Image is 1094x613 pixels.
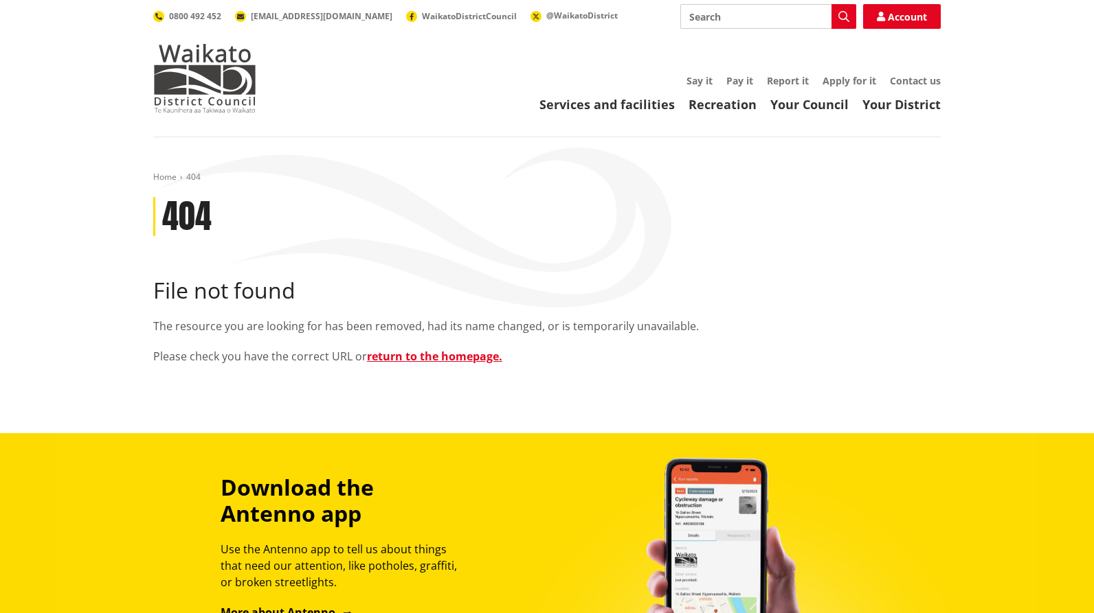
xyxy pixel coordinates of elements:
a: Your District [862,96,941,113]
img: Waikato District Council - Te Kaunihera aa Takiwaa o Waikato [153,44,256,113]
a: Home [153,171,177,183]
span: 0800 492 452 [169,10,221,22]
h3: Download the Antenno app [221,474,469,527]
h1: 404 [162,197,212,237]
a: Pay it [726,74,753,87]
a: Apply for it [823,74,876,87]
a: @WaikatoDistrict [531,10,618,21]
a: return to the homepage. [367,349,502,364]
p: Use the Antenno app to tell us about things that need our attention, like potholes, graffiti, or ... [221,541,469,590]
span: @WaikatoDistrict [546,10,618,21]
nav: breadcrumb [153,172,941,183]
span: 404 [186,171,201,183]
a: Report it [767,74,809,87]
a: [EMAIL_ADDRESS][DOMAIN_NAME] [235,10,392,22]
a: Your Council [770,96,849,113]
a: Account [863,4,941,29]
a: Contact us [890,74,941,87]
p: Please check you have the correct URL or [153,348,941,365]
a: 0800 492 452 [153,10,221,22]
a: Services and facilities [539,96,675,113]
h2: File not found [153,277,941,303]
iframe: Messenger Launcher [1031,555,1080,605]
a: WaikatoDistrictCouncil [406,10,517,22]
span: WaikatoDistrictCouncil [422,10,517,22]
p: The resource you are looking for has been removed, had its name changed, or is temporarily unavai... [153,318,941,334]
span: [EMAIL_ADDRESS][DOMAIN_NAME] [251,10,392,22]
a: Say it [686,74,713,87]
input: Search input [680,4,856,29]
a: Recreation [689,96,757,113]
